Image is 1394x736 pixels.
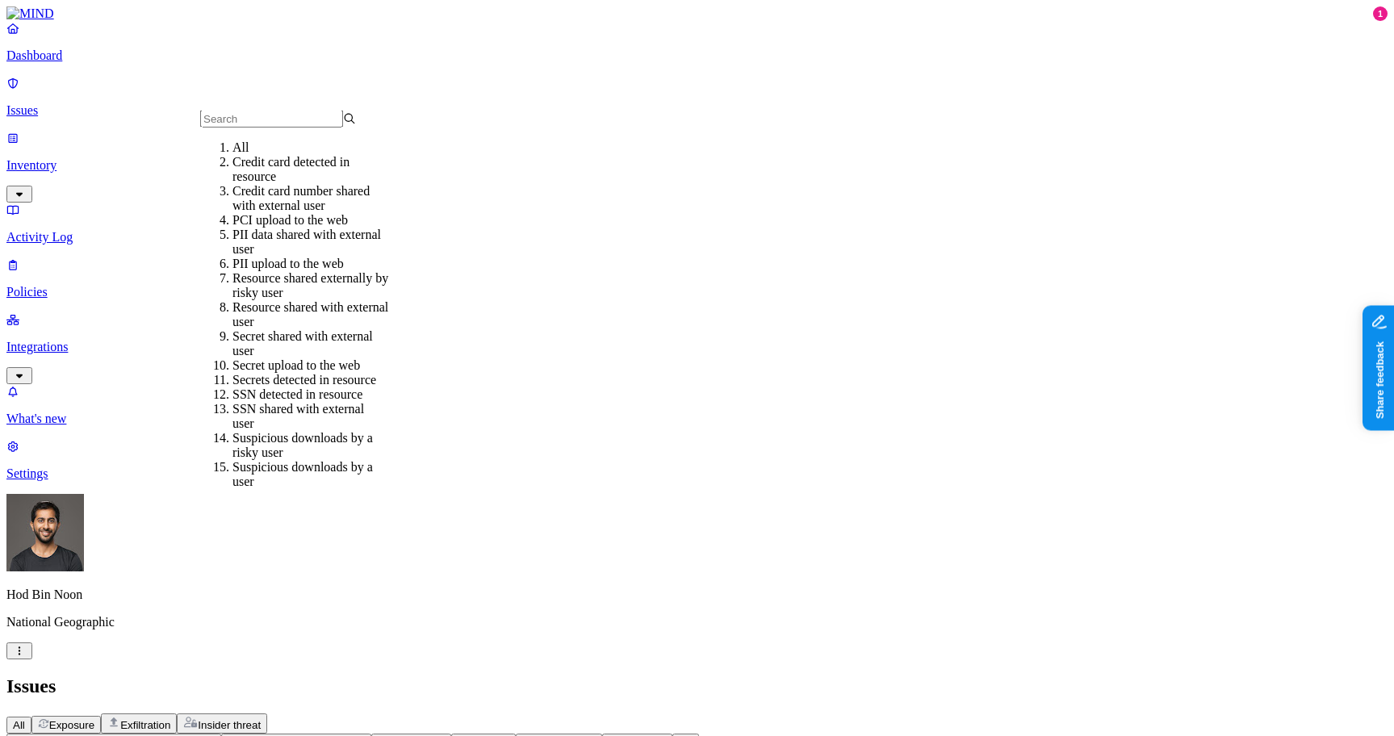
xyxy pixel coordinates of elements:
[6,6,1388,21] a: MIND
[232,402,388,431] div: SSN shared with external user
[232,431,388,460] div: Suspicious downloads by a risky user
[6,257,1388,299] a: Policies
[232,155,388,184] div: Credit card detected in resource
[13,719,25,731] span: All
[232,213,388,228] div: PCI upload to the web
[232,257,388,271] div: PII upload to the web
[6,21,1388,63] a: Dashboard
[232,271,388,300] div: Resource shared externally by risky user
[232,329,388,358] div: Secret shared with external user
[6,312,1388,382] a: Integrations
[6,615,1388,629] p: National Geographic
[6,76,1388,118] a: Issues
[6,285,1388,299] p: Policies
[6,439,1388,481] a: Settings
[6,158,1388,173] p: Inventory
[232,228,388,257] div: PII data shared with external user
[232,140,388,155] div: All
[6,48,1388,63] p: Dashboard
[6,230,1388,245] p: Activity Log
[6,6,54,21] img: MIND
[6,103,1388,118] p: Issues
[6,203,1388,245] a: Activity Log
[6,340,1388,354] p: Integrations
[232,387,388,402] div: SSN detected in resource
[6,675,1388,697] h2: Issues
[232,373,388,387] div: Secrets detected in resource
[232,460,388,489] div: Suspicious downloads by a user
[6,494,84,571] img: Hod Bin Noon
[1373,6,1388,21] div: 1
[6,131,1388,200] a: Inventory
[120,719,170,731] span: Exfiltration
[200,111,343,128] input: Search
[6,412,1388,426] p: What's new
[232,358,388,373] div: Secret upload to the web
[232,300,388,329] div: Resource shared with external user
[6,384,1388,426] a: What's new
[49,719,94,731] span: Exposure
[232,184,388,213] div: Credit card number shared with external user
[6,588,1388,602] p: Hod Bin Noon
[6,466,1388,481] p: Settings
[198,719,261,731] span: Insider threat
